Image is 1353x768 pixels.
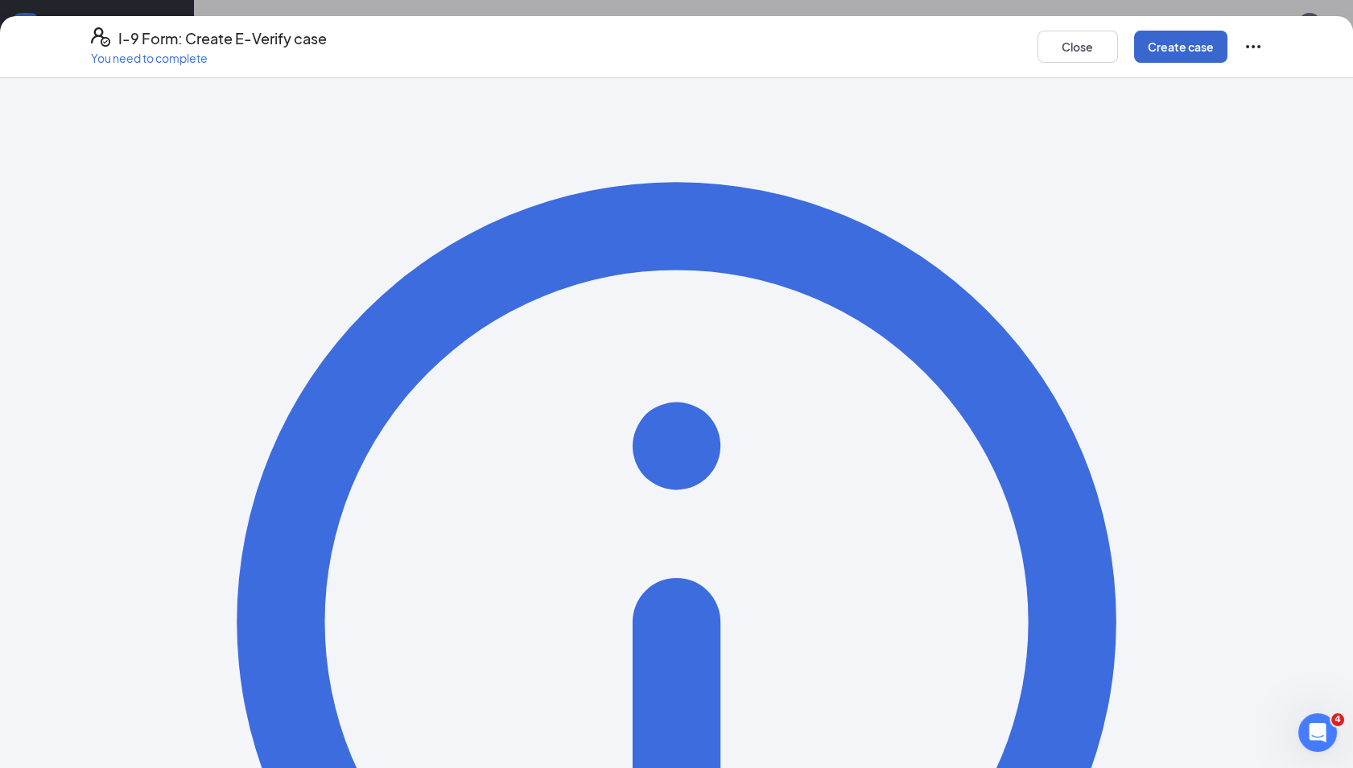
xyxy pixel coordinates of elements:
svg: Ellipses [1244,37,1263,56]
span: 4 [1331,713,1344,726]
p: You need to complete [91,50,327,66]
iframe: Intercom live chat [1298,713,1337,752]
h4: I-9 Form: Create E-Verify case [118,27,327,50]
button: Create case [1134,31,1227,63]
svg: FormI9EVerifyIcon [91,27,110,47]
button: Close [1037,31,1118,63]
